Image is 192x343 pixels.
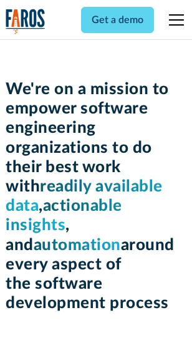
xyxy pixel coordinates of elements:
h1: We're on a mission to empower software engineering organizations to do their best work with , , a... [6,80,186,313]
span: automation [34,237,121,253]
a: home [6,9,46,34]
span: readily available data [6,178,163,214]
img: Logo of the analytics and reporting company Faros. [6,9,46,34]
span: actionable insights [6,198,122,233]
a: Get a demo [81,7,154,33]
div: menu [161,5,186,35]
